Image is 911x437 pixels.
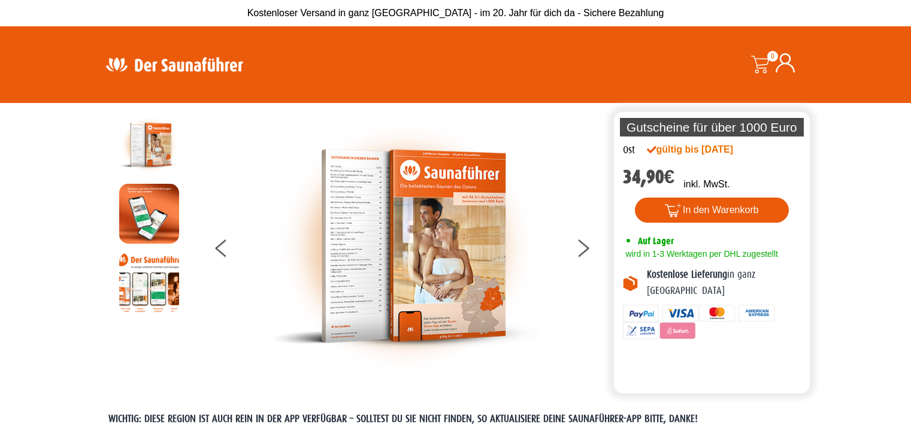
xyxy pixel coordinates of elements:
[767,51,778,62] span: 0
[635,198,789,223] button: In den Warenkorb
[664,166,675,188] span: €
[119,253,179,312] img: Anleitung7tn
[119,115,179,175] img: der-saunafuehrer-2025-ost
[647,267,801,299] p: in ganz [GEOGRAPHIC_DATA]
[623,166,675,188] bdi: 34,90
[271,115,541,377] img: der-saunafuehrer-2025-ost
[647,142,759,157] div: gültig bis [DATE]
[623,142,635,158] div: Ost
[247,8,664,18] span: Kostenloser Versand in ganz [GEOGRAPHIC_DATA] - im 20. Jahr für dich da - Sichere Bezahlung
[108,413,698,424] span: WICHTIG: DIESE REGION IST AUCH REIN IN DER APP VERFÜGBAR – SOLLTEST DU SIE NICHT FINDEN, SO AKTUA...
[638,235,674,247] span: Auf Lager
[623,249,778,259] span: wird in 1-3 Werktagen per DHL zugestellt
[620,118,804,136] p: Gutscheine für über 1000 Euro
[647,269,727,280] b: Kostenlose Lieferung
[683,177,730,192] p: inkl. MwSt.
[119,184,179,244] img: MOCKUP-iPhone_regional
